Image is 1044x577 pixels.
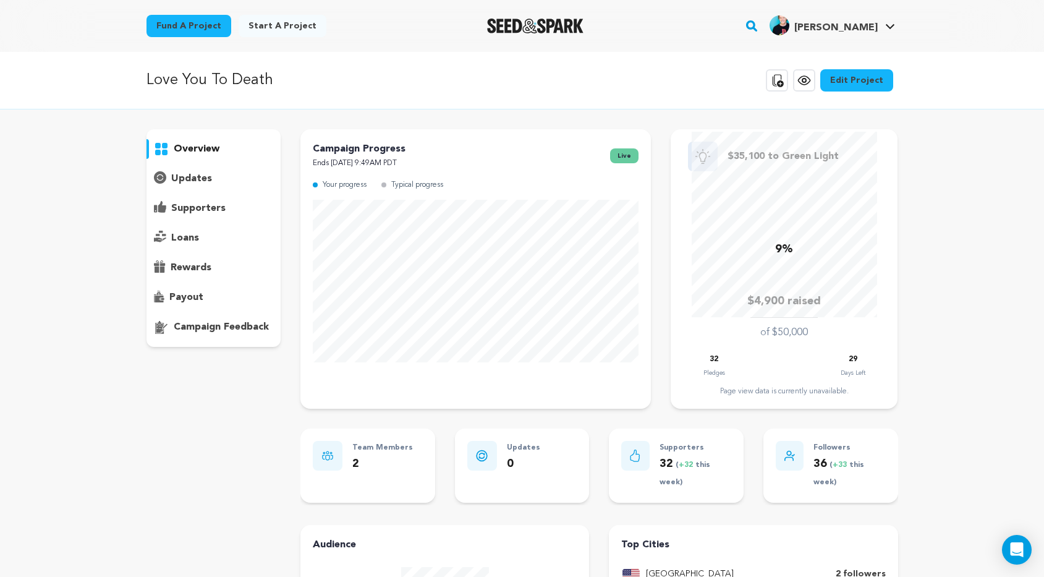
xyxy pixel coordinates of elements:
button: supporters [146,199,281,218]
p: campaign feedback [174,320,269,335]
button: overview [146,139,281,159]
p: payout [169,290,203,305]
button: payout [146,288,281,307]
span: +32 [679,461,695,469]
p: 29 [849,353,857,367]
span: [PERSON_NAME] [794,23,878,33]
p: Team Members [352,441,413,455]
span: +33 [833,461,849,469]
button: loans [146,228,281,248]
p: Supporters [660,441,731,455]
span: Lars M.'s Profile [767,13,898,39]
a: Seed&Spark Homepage [487,19,584,33]
button: updates [146,169,281,189]
p: overview [174,142,219,156]
span: ( this week) [813,461,864,487]
div: Lars M.'s Profile [770,15,878,35]
p: rewards [171,260,211,275]
p: supporters [171,201,226,216]
button: rewards [146,258,281,278]
a: Fund a project [146,15,231,37]
p: Ends [DATE] 9:49AM PDT [313,156,405,171]
p: Followers [813,441,885,455]
p: of $50,000 [760,325,808,340]
p: 32 [660,455,731,491]
p: 36 [813,455,885,491]
p: Your progress [323,178,367,192]
p: loans [171,231,199,246]
a: Start a project [239,15,326,37]
p: 9% [775,241,793,259]
p: 0 [507,455,540,473]
p: Love You To Death [146,69,273,92]
p: updates [171,171,212,186]
h4: Audience [313,537,577,552]
span: ( this week) [660,461,710,487]
img: 49e8bd1650e86154.jpg [770,15,789,35]
p: Pledges [703,367,725,379]
a: Edit Project [820,69,893,92]
div: Open Intercom Messenger [1002,535,1032,565]
div: Page view data is currently unavailable. [683,387,885,396]
p: Days Left [841,367,865,379]
p: 32 [710,353,718,367]
img: Seed&Spark Logo Dark Mode [487,19,584,33]
p: 2 [352,455,413,473]
span: live [610,148,639,163]
p: Campaign Progress [313,142,405,156]
button: campaign feedback [146,317,281,337]
h4: Top Cities [621,537,885,552]
p: Updates [507,441,540,455]
p: Typical progress [391,178,443,192]
a: Lars M.'s Profile [767,13,898,35]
